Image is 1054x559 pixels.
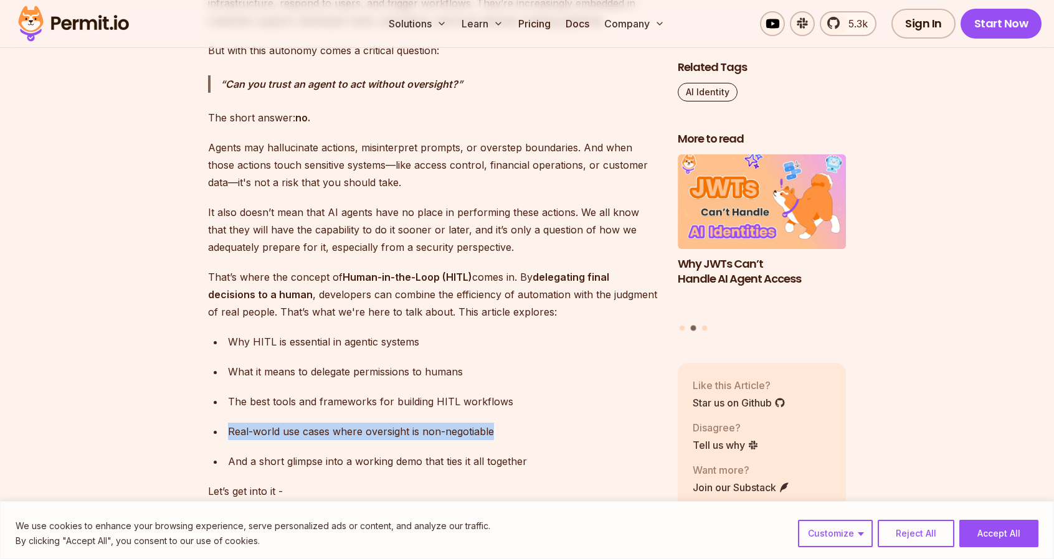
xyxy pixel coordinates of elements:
[961,9,1042,39] a: Start Now
[878,520,954,547] button: Reject All
[959,520,1038,547] button: Accept All
[16,519,490,533] p: We use cookies to enhance your browsing experience, serve personalized ads or content, and analyz...
[16,533,490,548] p: By clicking "Accept All", you consent to our use of cookies.
[680,326,685,331] button: Go to slide 1
[12,2,135,45] img: Permit logo
[561,11,594,36] a: Docs
[798,520,873,547] button: Customize
[820,11,876,36] a: 5.3k
[678,154,846,249] img: Why JWTs Can’t Handle AI Agent Access
[208,42,658,59] p: But with this autonomy comes a critical question:
[228,363,658,380] div: What it means to delegate permissions to humans
[678,83,738,101] a: AI Identity
[691,326,696,331] button: Go to slide 2
[693,462,790,477] p: Want more?
[228,453,658,470] div: And a short glimpse into a working demo that ties it all together
[208,271,609,301] strong: delegating final decisions to a human
[693,395,786,410] a: Star us on Github
[384,11,452,36] button: Solutions
[228,423,658,440] div: Real-world use cases where oversight is non-negotiable
[678,60,846,75] h2: Related Tags
[208,139,658,191] p: Agents may hallucinate actions, misinterpret prompts, or overstep boundaries. And when those acti...
[841,16,868,31] span: 5.3k
[891,9,956,39] a: Sign In
[228,393,658,410] div: The best tools and frameworks for building HITL workflows
[208,482,658,500] p: Let’s get into it -
[678,131,846,147] h2: More to read
[678,256,846,287] h3: Why JWTs Can’t Handle AI Agent Access
[678,154,846,318] li: 2 of 3
[702,326,707,331] button: Go to slide 3
[693,420,759,435] p: Disagree?
[343,271,472,283] strong: Human-in-the-Loop (HITL)
[208,268,658,321] p: That’s where the concept of comes in. By , developers can combine the efficiency of automation wi...
[208,109,658,126] p: The short answer:
[693,479,790,494] a: Join our Substack
[228,333,658,350] div: Why HITL is essential in agentic systems
[295,111,310,124] strong: no.
[226,78,458,90] strong: Can you trust an agent to act without oversight?
[208,204,658,256] p: It also doesn’t mean that AI agents have no place in performing these actions. We all know that t...
[208,477,658,547] h2: Why Human Oversight Is Essential in Agentic Workflows
[513,11,556,36] a: Pricing
[599,11,670,36] button: Company
[693,377,786,392] p: Like this Article?
[678,154,846,318] a: Why JWTs Can’t Handle AI Agent AccessWhy JWTs Can’t Handle AI Agent Access
[457,11,508,36] button: Learn
[693,437,759,452] a: Tell us why
[678,154,846,333] div: Posts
